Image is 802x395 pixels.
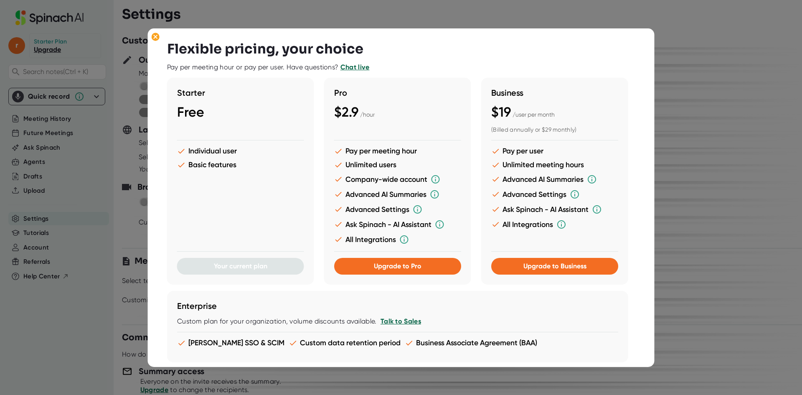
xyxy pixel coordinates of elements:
span: $2.9 [334,104,358,120]
span: / hour [360,111,375,118]
li: Pay per user [491,147,618,155]
li: All Integrations [491,219,618,229]
span: $19 [491,104,511,120]
li: Business Associate Agreement (BAA) [405,339,537,347]
li: Company-wide account [334,174,461,184]
span: / user per month [513,111,555,118]
span: Your current plan [214,262,267,270]
a: Chat live [340,63,370,71]
h3: Enterprise [177,301,618,311]
li: Unlimited users [334,161,461,169]
div: Pay per meeting hour or pay per user. Have questions? [167,63,370,71]
li: Ask Spinach - AI Assistant [334,219,461,229]
h3: Flexible pricing, your choice [167,41,363,57]
li: [PERSON_NAME] SSO & SCIM [177,339,284,347]
button: Your current plan [177,258,304,275]
li: Pay per meeting hour [334,147,461,155]
h3: Starter [177,88,304,98]
span: Upgrade to Pro [374,262,421,270]
h3: Pro [334,88,461,98]
li: Unlimited meeting hours [491,161,618,169]
li: Advanced AI Summaries [334,189,461,199]
iframe: Intercom live chat [774,367,794,387]
li: Ask Spinach - AI Assistant [491,204,618,214]
li: Advanced Settings [491,189,618,199]
li: Advanced AI Summaries [491,174,618,184]
span: Free [177,104,204,120]
li: Basic features [177,161,304,169]
a: Talk to Sales [380,317,421,325]
li: Advanced Settings [334,204,461,214]
li: Custom data retention period [289,339,401,347]
li: All Integrations [334,234,461,245]
li: Individual user [177,147,304,155]
div: (Billed annually or $29 monthly) [491,126,618,134]
h3: Business [491,88,618,98]
button: Upgrade to Pro [334,258,461,275]
span: Upgrade to Business [523,262,586,270]
div: Custom plan for your organization, volume discounts available. [177,317,618,326]
button: Upgrade to Business [491,258,618,275]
